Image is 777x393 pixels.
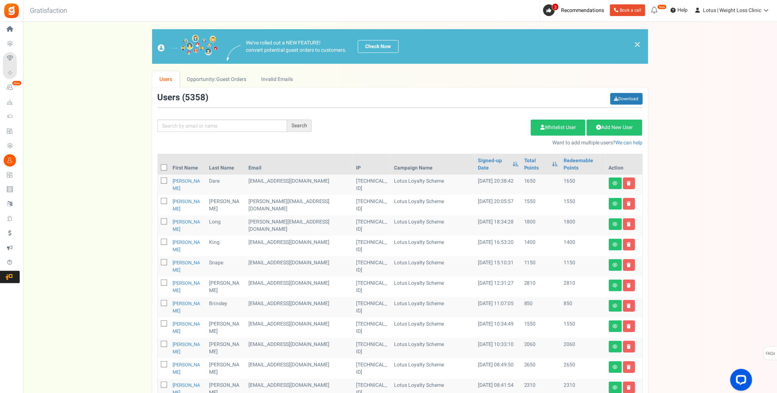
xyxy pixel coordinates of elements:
[246,215,353,236] td: customer
[206,277,246,297] td: [PERSON_NAME]
[246,297,353,318] td: customer
[391,195,475,215] td: Lotus Loyalty Scheme
[152,71,180,87] a: Users
[246,195,353,215] td: customer
[12,81,22,86] em: New
[391,154,475,175] th: Campaign Name
[3,81,20,94] a: New
[158,93,209,102] h3: Users ( )
[627,365,631,369] i: Delete user
[561,318,606,338] td: 1550
[173,280,201,294] a: [PERSON_NAME]
[478,157,509,172] a: Signed-up Date
[246,175,353,195] td: customer
[246,154,353,175] th: Email
[475,338,521,358] td: [DATE] 10:33:10
[543,4,607,16] a: 3 Recommendations
[627,202,631,206] i: Delete user
[353,256,391,277] td: [TECHNICAL_ID]
[246,338,353,358] td: customer
[613,385,618,390] i: View details
[179,71,254,87] a: Opportunity: Guest Orders
[475,318,521,338] td: [DATE] 10:34:49
[613,242,618,247] i: View details
[391,358,475,379] td: Lotus Loyalty Scheme
[627,242,631,247] i: Delete user
[627,222,631,226] i: Delete user
[391,318,475,338] td: Lotus Loyalty Scheme
[353,297,391,318] td: [TECHNICAL_ID]
[521,338,561,358] td: 2060
[353,175,391,195] td: [TECHNICAL_ID]
[206,175,246,195] td: Dare
[206,358,246,379] td: [PERSON_NAME]
[613,304,618,308] i: View details
[521,297,561,318] td: 850
[475,297,521,318] td: [DATE] 11:07:05
[173,239,201,253] a: [PERSON_NAME]
[766,347,776,361] span: FAQs
[206,318,246,338] td: [PERSON_NAME]
[521,195,561,215] td: 1550
[475,195,521,215] td: [DATE] 20:05:57
[246,236,353,256] td: customer
[353,338,391,358] td: [TECHNICAL_ID]
[627,283,631,288] i: Delete user
[627,324,631,328] i: Delete user
[353,236,391,256] td: [TECHNICAL_ID]
[391,297,475,318] td: Lotus Loyalty Scheme
[391,236,475,256] td: Lotus Loyalty Scheme
[627,385,631,390] i: Delete user
[246,277,353,297] td: customer
[173,259,201,273] a: [PERSON_NAME]
[475,358,521,379] td: [DATE] 08:49:50
[323,139,643,147] p: Want to add multiple users?
[206,215,246,236] td: Long
[173,300,201,314] a: [PERSON_NAME]
[703,7,762,14] span: Lotus | Weight Loss Clinic
[521,277,561,297] td: 2810
[613,181,618,186] i: View details
[613,324,618,328] i: View details
[668,4,691,16] a: Help
[521,318,561,338] td: 1550
[206,195,246,215] td: [PERSON_NAME]
[173,178,201,192] a: [PERSON_NAME]
[627,181,631,186] i: Delete user
[475,236,521,256] td: [DATE] 16:53:20
[391,277,475,297] td: Lotus Loyalty Scheme
[561,215,606,236] td: 1800
[353,318,391,338] td: [TECHNICAL_ID]
[391,256,475,277] td: Lotus Loyalty Scheme
[531,120,585,136] a: Whitelist User
[170,154,206,175] th: First Name
[657,4,667,9] em: New
[613,283,618,288] i: View details
[353,215,391,236] td: [TECHNICAL_ID]
[353,277,391,297] td: [TECHNICAL_ID]
[552,3,559,11] span: 3
[206,236,246,256] td: King
[206,154,246,175] th: Last Name
[613,263,618,267] i: View details
[524,157,548,172] a: Total Points
[353,358,391,379] td: [TECHNICAL_ID]
[227,45,241,61] img: images
[561,358,606,379] td: 2650
[610,4,645,16] a: Book a call
[246,39,347,54] p: We've rolled out a NEW FEATURE! convert potential guest orders to customers.
[173,218,201,233] a: [PERSON_NAME]
[173,341,201,355] a: [PERSON_NAME]
[561,256,606,277] td: 1150
[185,91,206,104] span: 5358
[353,154,391,175] th: IP
[676,7,688,14] span: Help
[634,40,641,49] a: ×
[613,222,618,226] i: View details
[521,215,561,236] td: 1800
[613,345,618,349] i: View details
[173,320,201,335] a: [PERSON_NAME]
[353,195,391,215] td: [TECHNICAL_ID]
[561,338,606,358] td: 2060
